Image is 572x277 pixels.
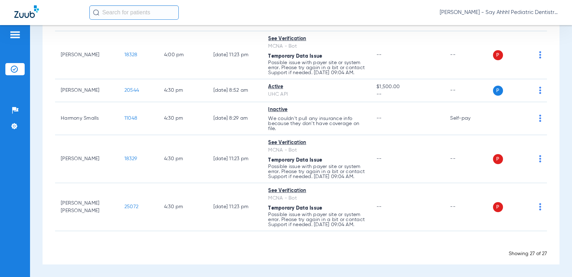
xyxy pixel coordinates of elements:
td: -- [444,183,493,231]
span: 18329 [124,156,137,161]
div: See Verification [268,187,365,195]
img: x.svg [523,87,530,94]
td: 4:00 PM [158,31,208,79]
div: Active [268,83,365,91]
div: MCNA - Bot [268,195,365,202]
div: MCNA - Bot [268,147,365,154]
span: P [493,154,503,164]
div: MCNA - Bot [268,43,365,50]
span: Loading [291,243,312,248]
span: Temporary Data Issue [268,54,322,59]
td: 4:30 PM [158,135,208,183]
span: P [493,202,503,212]
span: P [493,50,503,60]
span: 18328 [124,52,137,57]
span: -- [376,91,439,98]
span: 11048 [124,116,137,121]
input: Search for patients [89,5,179,20]
td: [DATE] 11:23 PM [208,183,263,231]
td: [DATE] 8:29 AM [208,102,263,135]
div: UHC API [268,91,365,98]
span: P [493,86,503,96]
img: group-dot-blue.svg [539,115,541,122]
td: [PERSON_NAME] [55,79,119,102]
img: Search Icon [93,9,99,16]
img: x.svg [523,155,530,162]
p: Possible issue with payer site or system error. Please try again in a bit or contact Support if n... [268,212,365,227]
img: group-dot-blue.svg [539,51,541,58]
div: See Verification [268,139,365,147]
img: group-dot-blue.svg [539,203,541,210]
img: group-dot-blue.svg [539,155,541,162]
span: -- [376,156,382,161]
td: [PERSON_NAME] [55,135,119,183]
td: [PERSON_NAME] [PERSON_NAME] [55,183,119,231]
td: -- [444,79,493,102]
td: [DATE] 8:52 AM [208,79,263,102]
span: 25072 [124,204,138,209]
span: 20544 [124,88,139,93]
td: -- [444,135,493,183]
span: [PERSON_NAME] - Say Ahhh! Pediatric Dentistry [440,9,558,16]
span: -- [376,204,382,209]
img: hamburger-icon [9,30,21,39]
td: -- [444,31,493,79]
img: group-dot-blue.svg [539,87,541,94]
iframe: Chat Widget [536,243,572,277]
img: Zuub Logo [14,5,39,18]
td: Harmony Smalls [55,102,119,135]
div: Inactive [268,106,365,114]
p: Possible issue with payer site or system error. Please try again in a bit or contact Support if n... [268,60,365,75]
div: See Verification [268,35,365,43]
td: 4:30 PM [158,183,208,231]
td: 4:30 PM [158,79,208,102]
td: [PERSON_NAME] [55,31,119,79]
td: [DATE] 11:23 PM [208,31,263,79]
span: Temporary Data Issue [268,206,322,211]
img: x.svg [523,203,530,210]
p: Possible issue with payer site or system error. Please try again in a bit or contact Support if n... [268,164,365,179]
td: 4:30 PM [158,102,208,135]
p: We couldn’t pull any insurance info because they don’t have coverage on file. [268,116,365,131]
span: -- [376,116,382,121]
span: Temporary Data Issue [268,158,322,163]
img: x.svg [523,115,530,122]
span: Showing 27 of 27 [509,251,547,256]
td: Self-pay [444,102,493,135]
span: $1,500.00 [376,83,439,91]
img: x.svg [523,51,530,58]
span: -- [376,52,382,57]
td: [DATE] 11:23 PM [208,135,263,183]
